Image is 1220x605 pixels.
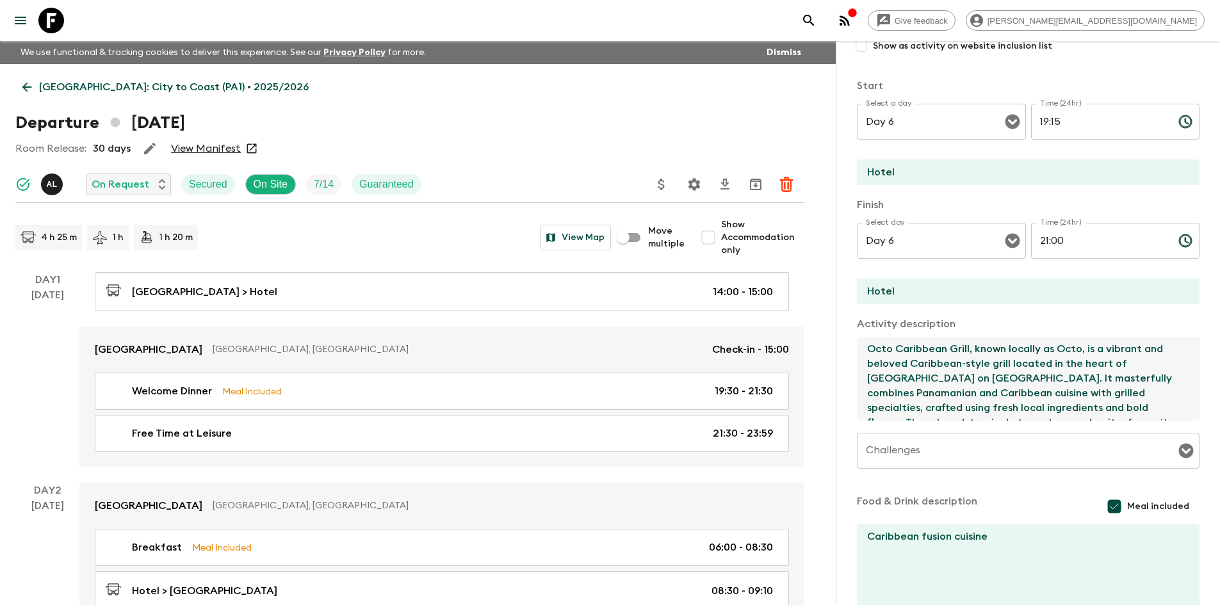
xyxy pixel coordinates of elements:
[857,159,1189,185] input: Start Location
[743,172,769,197] button: Archive (Completed, Cancelled or Unsynced Departures only)
[1173,228,1198,254] button: Choose time, selected time is 9:00 PM
[796,8,822,33] button: search adventures
[712,172,738,197] button: Download CSV
[649,172,674,197] button: Update Price, Early Bird Discount and Costs
[857,337,1189,421] textarea: Octo Caribbean Grill, known locally as Octo, is a vibrant and beloved Caribbean-style grill locat...
[95,373,789,410] a: Welcome DinnerMeal Included19:30 - 21:30
[359,177,414,192] p: Guaranteed
[713,284,773,300] p: 14:00 - 15:00
[171,142,241,155] a: View Manifest
[41,173,65,195] button: AL
[213,499,779,512] p: [GEOGRAPHIC_DATA], [GEOGRAPHIC_DATA]
[222,384,282,398] p: Meal Included
[866,98,911,109] label: Select a day
[1177,442,1195,460] button: Open
[31,287,64,467] div: [DATE]
[92,177,149,192] p: On Request
[15,41,431,64] p: We use functional & tracking cookies to deliver this experience. See our for more.
[1040,217,1082,228] label: Time (24hr)
[15,272,79,287] p: Day 1
[15,483,79,498] p: Day 2
[866,217,905,228] label: Select day
[95,272,789,311] a: [GEOGRAPHIC_DATA] > Hotel14:00 - 15:00
[41,231,77,244] p: 4 h 25 m
[1040,98,1082,109] label: Time (24hr)
[15,141,86,156] p: Room Release:
[648,225,685,250] span: Move multiple
[132,583,277,599] p: Hotel > [GEOGRAPHIC_DATA]
[857,278,1189,304] input: End Location (leave blank if same as Start)
[181,174,235,195] div: Secured
[857,197,1200,213] p: Finish
[857,494,977,519] p: Food & Drink description
[79,327,804,373] a: [GEOGRAPHIC_DATA][GEOGRAPHIC_DATA], [GEOGRAPHIC_DATA]Check-in - 15:00
[1004,113,1021,131] button: Open
[980,16,1204,26] span: [PERSON_NAME][EMAIL_ADDRESS][DOMAIN_NAME]
[712,583,773,599] p: 08:30 - 09:10
[314,177,334,192] p: 7 / 14
[113,231,124,244] p: 1 h
[132,383,212,399] p: Welcome Dinner
[95,415,789,452] a: Free Time at Leisure21:30 - 23:59
[306,174,341,195] div: Trip Fill
[709,540,773,555] p: 06:00 - 08:30
[15,74,316,100] a: [GEOGRAPHIC_DATA]: City to Coast (PA1) • 2025/2026
[15,177,31,192] svg: Synced Successfully
[79,483,804,529] a: [GEOGRAPHIC_DATA][GEOGRAPHIC_DATA], [GEOGRAPHIC_DATA]
[39,79,309,95] p: [GEOGRAPHIC_DATA]: City to Coast (PA1) • 2025/2026
[774,172,799,197] button: Delete
[95,498,202,513] p: [GEOGRAPHIC_DATA]
[95,529,789,566] a: BreakfastMeal Included06:00 - 08:30
[1173,109,1198,134] button: Choose time, selected time is 7:15 PM
[132,426,232,441] p: Free Time at Leisure
[323,48,386,57] a: Privacy Policy
[715,383,773,399] p: 19:30 - 21:30
[540,225,611,250] button: View Map
[189,177,227,192] p: Secured
[93,141,131,156] p: 30 days
[857,78,1200,93] p: Start
[192,540,252,554] p: Meal Included
[888,16,955,26] span: Give feedback
[15,110,185,136] h1: Departure [DATE]
[721,218,804,257] span: Show Accommodation only
[966,10,1205,31] div: [PERSON_NAME][EMAIL_ADDRESS][DOMAIN_NAME]
[873,40,1052,52] span: Show as activity on website inclusion list
[41,177,65,188] span: Abdiel Luis
[1031,223,1168,259] input: hh:mm
[213,343,702,356] p: [GEOGRAPHIC_DATA], [GEOGRAPHIC_DATA]
[1127,500,1189,513] span: Meal included
[1004,232,1021,250] button: Open
[712,342,789,357] p: Check-in - 15:00
[857,316,1200,332] p: Activity description
[681,172,707,197] button: Settings
[868,10,956,31] a: Give feedback
[95,342,202,357] p: [GEOGRAPHIC_DATA]
[159,231,193,244] p: 1 h 20 m
[713,426,773,441] p: 21:30 - 23:59
[763,44,804,61] button: Dismiss
[132,284,277,300] p: [GEOGRAPHIC_DATA] > Hotel
[132,540,182,555] p: Breakfast
[245,174,296,195] div: On Site
[254,177,288,192] p: On Site
[8,8,33,33] button: menu
[46,179,57,190] p: A L
[1031,104,1168,140] input: hh:mm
